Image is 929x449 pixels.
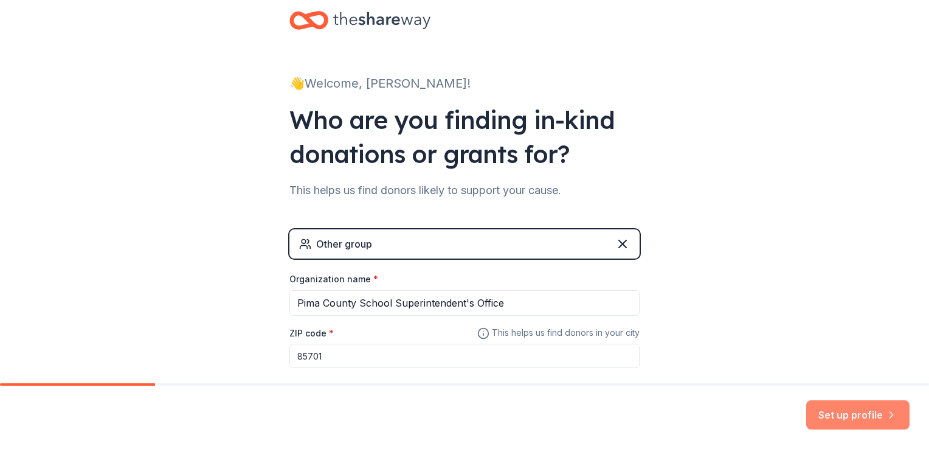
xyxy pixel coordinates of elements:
[289,327,334,339] label: ZIP code
[316,237,372,251] div: Other group
[289,74,640,93] div: 👋 Welcome, [PERSON_NAME]!
[289,290,640,316] input: American Red Cross
[289,103,640,171] div: Who are you finding in-kind donations or grants for?
[289,181,640,200] div: This helps us find donors likely to support your cause.
[289,273,378,285] label: Organization name
[289,344,640,368] input: 12345 (U.S. only)
[806,400,910,430] button: Set up profile
[477,325,640,341] span: This helps us find donors in your city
